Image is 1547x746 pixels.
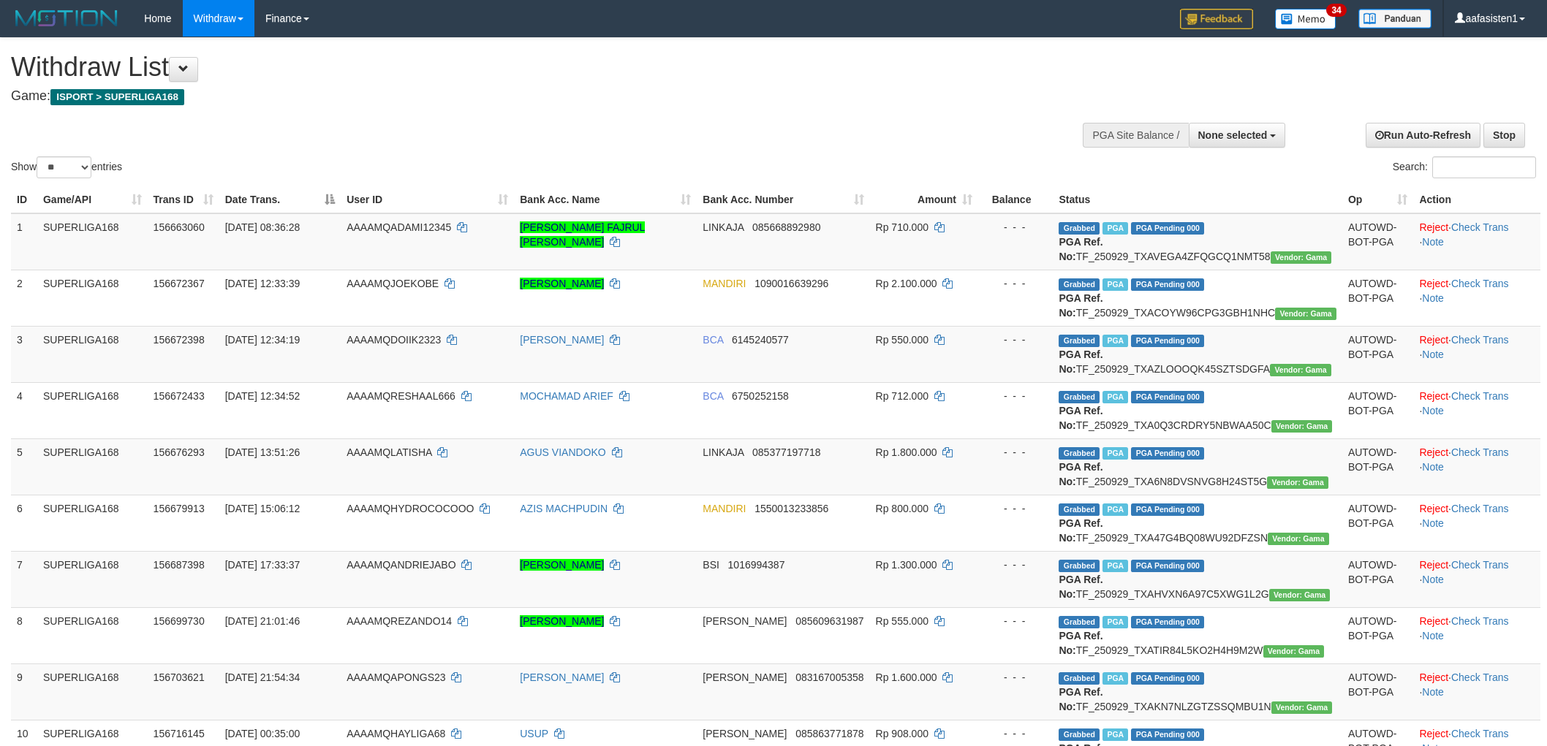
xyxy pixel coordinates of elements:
td: SUPERLIGA168 [37,551,148,607]
a: Note [1422,405,1444,416]
b: PGA Ref. No: [1059,292,1102,319]
span: [PERSON_NAME] [703,615,787,627]
span: [DATE] 17:33:37 [225,559,300,571]
a: Check Trans [1451,334,1509,346]
a: Note [1422,574,1444,585]
span: 156672433 [154,390,205,402]
span: 156663060 [154,221,205,233]
span: Copy 1090016639296 to clipboard [754,278,828,289]
b: PGA Ref. No: [1059,349,1102,375]
th: User ID: activate to sort column ascending [341,186,514,213]
div: - - - [984,276,1047,291]
a: AGUS VIANDOKO [520,446,605,458]
span: [DATE] 08:36:28 [225,221,300,233]
th: Status [1053,186,1342,213]
a: Reject [1419,728,1448,739]
td: 2 [11,270,37,326]
a: Check Trans [1451,728,1509,739]
b: PGA Ref. No: [1059,517,1102,544]
th: Date Trans.: activate to sort column descending [219,186,341,213]
th: Amount: activate to sort column ascending [870,186,978,213]
span: MANDIRI [703,503,746,514]
span: Marked by aafsoycanthlai [1102,447,1128,460]
td: AUTOWD-BOT-PGA [1342,438,1413,495]
span: Grabbed [1059,447,1100,460]
b: PGA Ref. No: [1059,574,1102,600]
td: TF_250929_TXAZLOOOQK45SZTSDGFA [1053,326,1342,382]
td: SUPERLIGA168 [37,438,148,495]
span: Vendor URL: https://trx31.1velocity.biz [1268,533,1329,545]
b: PGA Ref. No: [1059,405,1102,431]
div: PGA Site Balance / [1083,123,1188,148]
span: AAAAMQAPONGS23 [347,671,445,683]
b: PGA Ref. No: [1059,461,1102,487]
td: 4 [11,382,37,438]
a: Stop [1483,123,1525,148]
a: Note [1422,461,1444,473]
span: Marked by aafchhiseyha [1102,728,1128,741]
span: Vendor URL: https://trx31.1velocity.biz [1271,420,1333,433]
span: Vendor URL: https://trx31.1velocity.biz [1271,251,1332,264]
a: Reject [1419,503,1448,514]
div: - - - [984,220,1047,235]
span: AAAAMQHYDROCOCOOO [347,503,474,514]
span: PGA Pending [1131,335,1204,347]
span: Copy 6145240577 to clipboard [732,334,789,346]
td: 5 [11,438,37,495]
span: Vendor URL: https://trx31.1velocity.biz [1269,589,1331,601]
span: Marked by aafsoycanthlai [1102,335,1128,347]
input: Search: [1432,156,1536,178]
span: [PERSON_NAME] [703,728,787,739]
div: - - - [984,389,1047,403]
td: SUPERLIGA168 [37,495,148,551]
span: Grabbed [1059,391,1100,403]
a: Note [1422,517,1444,529]
span: Vendor URL: https://trx31.1velocity.biz [1271,701,1333,714]
th: Bank Acc. Number: activate to sort column ascending [697,186,869,213]
span: AAAAMQDOIIK2323 [347,334,441,346]
span: Vendor URL: https://trx31.1velocity.biz [1270,364,1331,376]
span: Copy 085609631987 to clipboard [795,615,863,627]
a: USUP [520,728,548,739]
td: SUPERLIGA168 [37,663,148,720]
td: 1 [11,213,37,270]
span: Marked by aafchhiseyha [1102,616,1128,628]
span: 156672367 [154,278,205,289]
td: TF_250929_TXA6N8DVSNVG8H24ST5G [1053,438,1342,495]
td: SUPERLIGA168 [37,607,148,663]
img: Feedback.jpg [1180,9,1253,29]
div: - - - [984,501,1047,516]
a: Check Trans [1451,221,1509,233]
span: Rp 550.000 [876,334,928,346]
a: [PERSON_NAME] [520,559,604,571]
span: 156679913 [154,503,205,514]
div: - - - [984,726,1047,741]
td: AUTOWD-BOT-PGA [1342,213,1413,270]
a: Check Trans [1451,615,1509,627]
td: TF_250929_TXAVEGA4ZFQGCQ1NMT58 [1053,213,1342,270]
span: Rp 2.100.000 [876,278,937,289]
span: ISPORT > SUPERLIGA168 [50,89,184,105]
td: TF_250929_TXA47G4BQ08WU92DFZSN [1053,495,1342,551]
span: Grabbed [1059,728,1100,741]
a: [PERSON_NAME] [520,671,604,683]
span: PGA Pending [1131,447,1204,460]
td: SUPERLIGA168 [37,270,148,326]
a: Reject [1419,390,1448,402]
span: PGA Pending [1131,391,1204,403]
span: Rp 1.600.000 [876,671,937,683]
a: Run Auto-Refresh [1366,123,1480,148]
td: SUPERLIGA168 [37,326,148,382]
a: [PERSON_NAME] [520,334,604,346]
span: Vendor URL: https://trx31.1velocity.biz [1263,645,1325,658]
a: Note [1422,292,1444,304]
span: AAAAMQLATISHA [347,446,431,458]
a: [PERSON_NAME] [520,615,604,627]
th: Op: activate to sort column ascending [1342,186,1413,213]
td: TF_250929_TXACOYW96CPG3GBH1NHC [1053,270,1342,326]
a: Reject [1419,671,1448,683]
a: Note [1422,686,1444,698]
td: TF_250929_TXA0Q3CRDRY5NBWAA50C [1053,382,1342,438]
img: Button%20Memo.svg [1275,9,1336,29]
span: [DATE] 12:33:39 [225,278,300,289]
